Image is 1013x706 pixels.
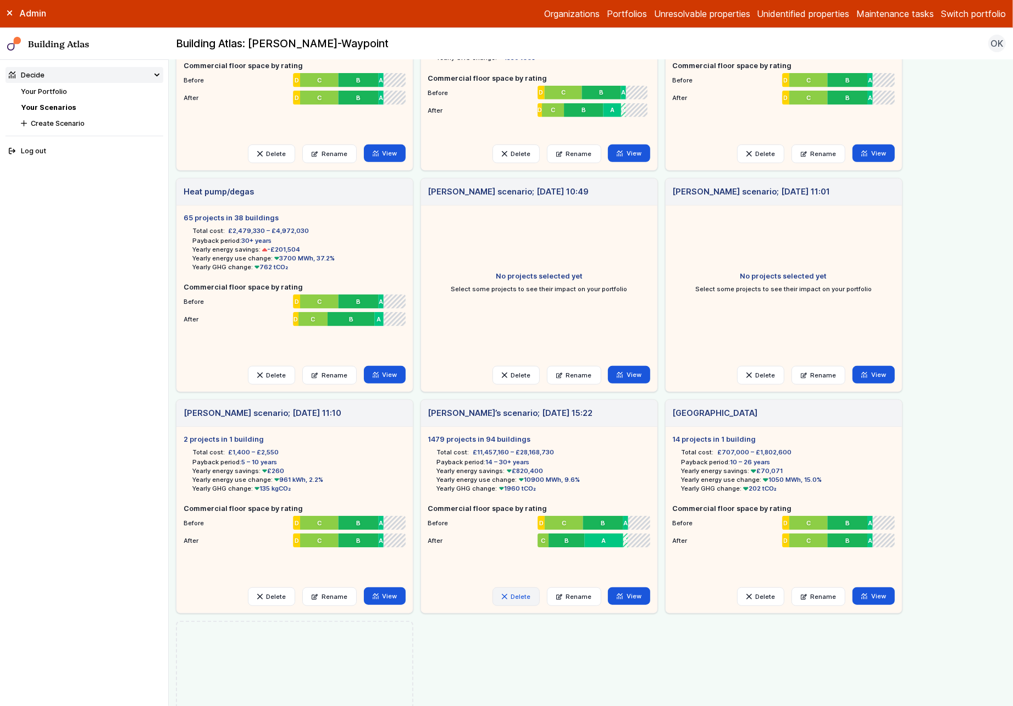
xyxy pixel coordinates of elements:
button: Delete [737,587,784,606]
button: Delete [737,366,784,385]
span: A [868,519,872,527]
button: Delete [492,144,540,163]
span: 202 tCO₂ [741,485,777,492]
h3: [GEOGRAPHIC_DATA] [672,407,757,419]
span: 135 kgCO₂ [253,485,291,492]
h5: Commercial floor space by rating [672,503,894,514]
span: D [295,519,299,527]
span: B [356,297,361,306]
span: D [295,76,299,85]
span: £707,000 – £1,802,600 [717,448,791,457]
h6: Total cost: [192,226,225,235]
span: 1960 tCO₂ [497,485,536,492]
p: Select some projects to see their impact on your portfolio [449,285,629,293]
span: C [562,88,566,97]
span: B [601,88,605,97]
span: D [784,76,788,85]
span: A [868,536,872,545]
a: Rename [791,587,846,606]
span: A+ [623,106,628,115]
span: D [295,93,299,102]
span: C [541,536,545,545]
a: View [853,366,895,383]
button: Delete [248,587,295,606]
a: Rename [547,587,601,606]
span: A+ [623,536,628,545]
span: 5 – 10 years [241,458,277,466]
span: 30+ years [241,237,272,244]
span: C [311,315,315,324]
a: Rename [302,366,357,385]
img: main-0bbd2752.svg [7,37,21,51]
a: Organizations [544,7,600,20]
span: D [784,93,788,102]
span: B [583,106,587,115]
span: OK [991,37,1004,50]
a: View [364,587,406,605]
h5: 2 projects in 1 building [184,434,406,444]
span: 14 – 30+ years [486,458,530,466]
h3: [PERSON_NAME] scenario; [DATE] 11:10 [184,407,341,419]
span: C [562,519,566,527]
span: A [868,76,872,85]
span: C [806,519,811,527]
a: Rename [547,366,601,385]
li: Yearly energy savings: [192,245,406,254]
span: A [602,536,606,545]
span: A [377,315,381,324]
span: B [564,536,569,545]
span: D [539,519,544,527]
li: Yearly energy use change: [192,475,406,484]
li: After [428,101,650,115]
li: After [672,88,894,103]
li: Yearly energy savings: [192,466,406,475]
span: C [317,297,322,306]
span: C [317,93,322,102]
a: Rename [791,366,846,385]
span: A [379,93,383,102]
a: Unresolvable properties [654,7,750,20]
a: View [364,144,406,162]
span: 3700 MWh, 37.2% [273,254,335,262]
a: Portfolios [607,7,647,20]
button: Delete [737,144,784,163]
span: D [539,88,544,97]
button: Delete [248,144,295,163]
h2: Building Atlas: [PERSON_NAME]-Waypoint [176,37,389,51]
button: Delete [492,587,540,606]
span: B [845,76,850,85]
li: Yearly energy use change: [681,475,894,484]
span: D [538,106,542,115]
span: £11,457,160 – £28,168,730 [473,448,554,457]
li: After [184,88,406,103]
h5: No projects selected yet [428,271,650,281]
li: Yearly energy use change: [437,475,650,484]
span: 10900 MWh, 9.6% [517,476,580,483]
span: B [845,536,850,545]
h6: Total cost: [437,448,469,457]
span: A [379,76,383,85]
a: Unidentified properties [757,7,850,20]
button: Log out [5,143,163,159]
li: Before [184,514,406,528]
li: After [184,310,406,324]
h5: Commercial floor space by rating [428,73,650,84]
span: £260 [261,467,285,475]
li: Before [428,84,650,98]
span: C [317,76,322,85]
a: View [853,144,895,162]
span: B [601,519,605,527]
a: View [608,366,650,383]
a: View [608,144,650,162]
li: Yearly GHG change: [681,484,894,493]
button: Switch portfolio [941,7,1006,20]
span: B [349,315,353,324]
p: Select some projects to see their impact on your portfolio [694,285,874,293]
span: 762 tCO₂ [253,263,289,271]
li: Payback period: [192,236,406,245]
button: Delete [492,366,540,385]
span: D [295,536,299,545]
span: B [356,519,361,527]
a: Rename [302,144,357,163]
span: C [551,106,556,115]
